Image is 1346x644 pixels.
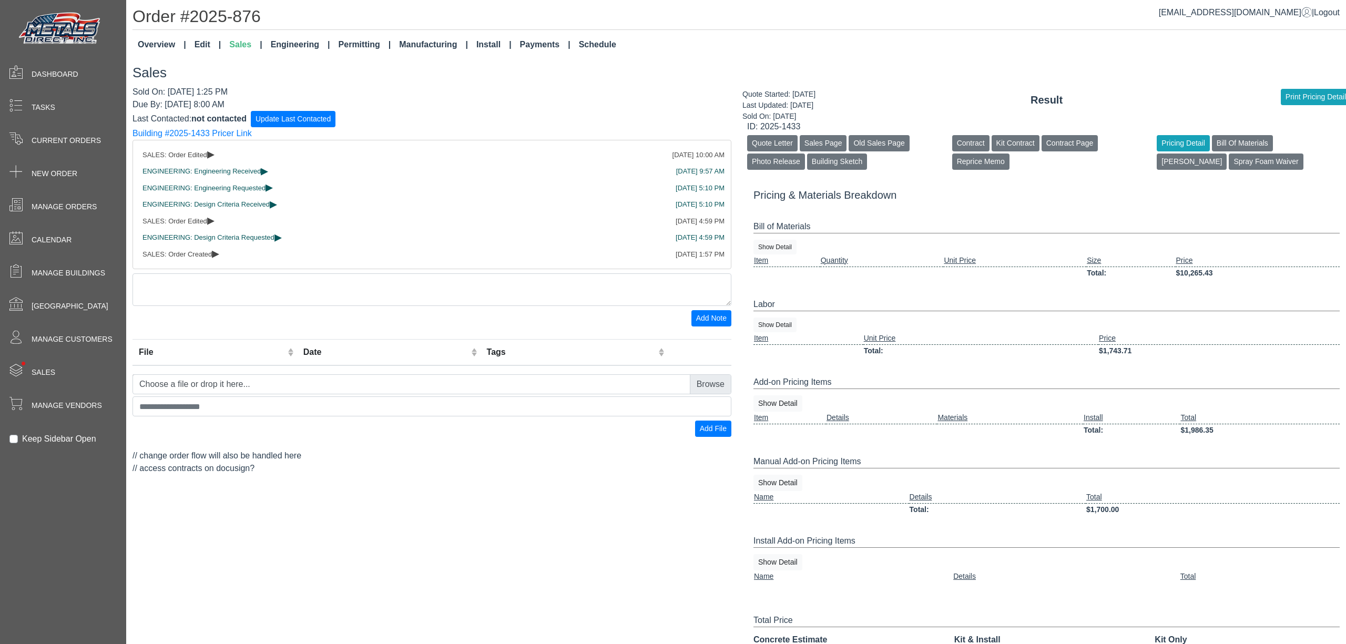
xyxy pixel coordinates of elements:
[1314,8,1340,17] span: Logout
[261,167,268,174] span: ▸
[132,6,1346,30] h1: Order #2025-876
[270,200,277,207] span: ▸
[32,301,108,312] span: [GEOGRAPHIC_DATA]
[753,535,1340,548] div: Install Add-on Pricing Items
[753,395,802,412] button: Show Detail
[676,249,725,260] div: [DATE] 1:57 PM
[134,34,190,55] a: Overview
[691,310,731,326] button: Add Note
[1098,332,1340,345] td: Price
[742,111,815,122] div: Sold On: [DATE]
[274,233,282,240] span: ▸
[753,491,909,504] td: Name
[753,376,1340,389] div: Add-on Pricing Items
[753,254,820,267] td: Item
[753,298,1340,311] div: Labor
[142,216,721,227] div: SALES: Order Edited
[863,332,1098,345] td: Unit Price
[953,570,1180,582] td: Details
[472,34,516,55] a: Install
[747,92,1346,108] div: Result
[251,111,335,127] button: Update Last Contacted
[753,554,802,570] button: Show Detail
[952,135,990,151] button: Contract
[487,346,656,359] div: Tags
[1083,412,1180,424] td: Install
[937,412,1083,424] td: Materials
[820,254,944,267] td: Quantity
[696,314,727,322] span: Add Note
[142,249,721,260] div: SALES: Order Created
[303,346,468,359] div: Date
[753,318,797,332] button: Show Detail
[1157,135,1209,151] button: Pricing Detail
[1098,344,1340,357] td: $1,743.71
[32,69,78,80] span: Dashboard
[10,346,37,381] span: •
[700,424,727,433] span: Add File
[1086,267,1175,279] td: Total:
[1159,6,1340,19] div: |
[1180,412,1340,424] td: Total
[1180,570,1340,582] td: Total
[1159,8,1312,17] a: [EMAIL_ADDRESS][DOMAIN_NAME]
[142,150,721,160] div: SALES: Order Edited
[1083,424,1180,436] td: Total:
[516,34,575,55] a: Payments
[747,120,1346,133] div: ID: 2025-1433
[207,217,215,223] span: ▸
[575,34,620,55] a: Schedule
[676,216,725,227] div: [DATE] 4:59 PM
[753,412,826,424] td: Item
[1212,135,1273,151] button: Bill Of Materials
[142,166,721,177] div: ENGINEERING: Engineering Received
[32,234,72,246] span: Calendar
[1086,503,1340,516] td: $1,700.00
[863,344,1098,357] td: Total:
[32,367,55,378] span: Sales
[800,135,847,151] button: Sales Page
[132,111,731,127] form: Last Contacted:
[395,34,472,55] a: Manufacturing
[753,220,1340,233] div: Bill of Materials
[139,346,285,359] div: File
[1086,491,1340,504] td: Total
[676,199,725,210] div: [DATE] 5:10 PM
[1229,154,1303,170] button: Spray Foam Waiver
[256,115,331,123] span: Update Last Contacted
[1176,267,1340,279] td: $10,265.43
[142,199,721,210] div: ENGINEERING: Design Criteria Received
[132,65,1346,81] h3: Sales
[826,412,937,424] td: Details
[1042,135,1098,151] button: Contract Page
[747,135,798,151] button: Quote Letter
[753,332,863,345] td: Item
[753,455,1340,468] div: Manual Add-on Pricing Items
[747,154,805,170] button: Photo Release
[191,114,247,122] span: not contacted
[22,433,96,445] label: Keep Sidebar Open
[267,34,334,55] a: Engineering
[32,135,101,146] span: Current Orders
[849,135,909,151] button: Old Sales Page
[952,154,1009,170] button: Reprice Memo
[32,268,105,279] span: Manage Buildings
[32,400,102,411] span: Manage Vendors
[142,232,721,243] div: ENGINEERING: Design Criteria Requested
[742,100,815,111] div: Last Updated: [DATE]
[132,129,252,138] a: Building #2025-1433 Pricer Link
[225,34,266,55] a: Sales
[668,340,731,366] th: Remove
[676,183,725,193] div: [DATE] 5:10 PM
[695,421,731,437] button: Add File
[753,570,953,582] td: Name
[32,201,97,212] span: Manage Orders
[1176,254,1340,267] td: Price
[132,86,731,98] div: Sold On: [DATE] 1:25 PM
[132,98,731,111] div: Due By: [DATE] 8:00 AM
[266,183,273,190] span: ▸
[32,168,77,179] span: New Order
[676,232,725,243] div: [DATE] 4:59 PM
[909,491,1086,504] td: Details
